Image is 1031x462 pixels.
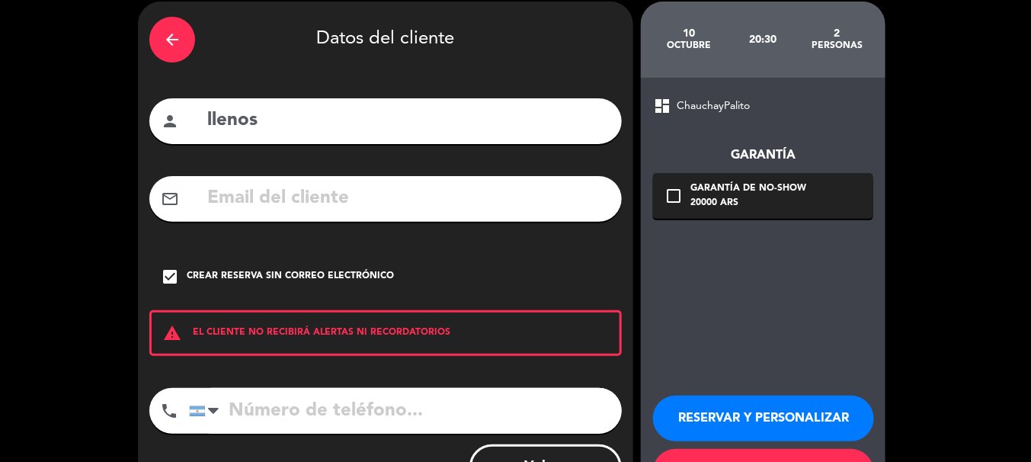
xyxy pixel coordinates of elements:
[652,40,726,52] div: octubre
[190,389,225,433] div: Argentina: +54
[160,402,178,420] i: phone
[653,97,671,115] span: dashboard
[161,268,179,286] i: check_box
[161,112,179,130] i: person
[149,310,622,356] div: EL CLIENTE NO RECIBIRÁ ALERTAS NI RECORDATORIOS
[152,324,193,342] i: warning
[726,13,800,66] div: 20:30
[161,190,179,208] i: mail_outline
[189,388,622,434] input: Número de teléfono...
[653,396,874,441] button: RESERVAR Y PERSONALIZAR
[653,146,873,165] div: Garantía
[206,105,610,136] input: Nombre del cliente
[690,196,806,211] div: 20000 ARS
[652,27,726,40] div: 10
[206,183,610,214] input: Email del cliente
[677,98,750,115] span: ChauchayPalito
[664,187,683,205] i: check_box_outline_blank
[800,40,874,52] div: personas
[690,181,806,197] div: Garantía de no-show
[149,13,622,66] div: Datos del cliente
[800,27,874,40] div: 2
[187,269,394,284] div: Crear reserva sin correo electrónico
[163,30,181,49] i: arrow_back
